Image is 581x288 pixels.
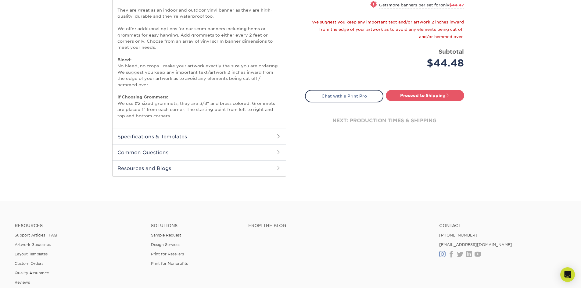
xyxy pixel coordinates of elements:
strong: Bleed: [117,57,131,62]
h4: Resources [15,223,142,228]
span: $44.47 [449,3,464,7]
a: Proceed to Shipping [386,90,464,101]
a: [EMAIL_ADDRESS][DOMAIN_NAME] [439,242,512,247]
a: Chat with a Print Pro [305,90,383,102]
h2: Resources and Blogs [113,160,286,176]
a: [PHONE_NUMBER] [439,233,477,237]
a: Print for Nonprofits [151,261,188,266]
a: Custom Orders [15,261,43,266]
h2: Common Questions [113,144,286,160]
h4: From the Blog [248,223,423,228]
a: Contact [439,223,566,228]
small: We suggest you keep any important text and/or artwork 2 inches inward from the edge of your artwo... [312,20,464,39]
a: Layout Templates [15,252,48,256]
a: Sample Request [151,233,181,237]
div: $44.48 [389,56,464,70]
div: next: production times & shipping [305,102,464,139]
span: ! [373,2,374,8]
a: Design Services [151,242,180,247]
a: Support Articles | FAQ [15,233,57,237]
small: Get more banners per set for [379,3,464,9]
a: Artwork Guidelines [15,242,51,247]
h4: Solutions [151,223,239,228]
div: Open Intercom Messenger [560,267,575,282]
h2: Specifications & Templates [113,129,286,144]
strong: If Choosing Grommets: [117,94,168,99]
a: Print for Resellers [151,252,184,256]
strong: 1 [387,3,389,7]
span: only [440,3,464,7]
strong: Subtotal [439,48,464,55]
